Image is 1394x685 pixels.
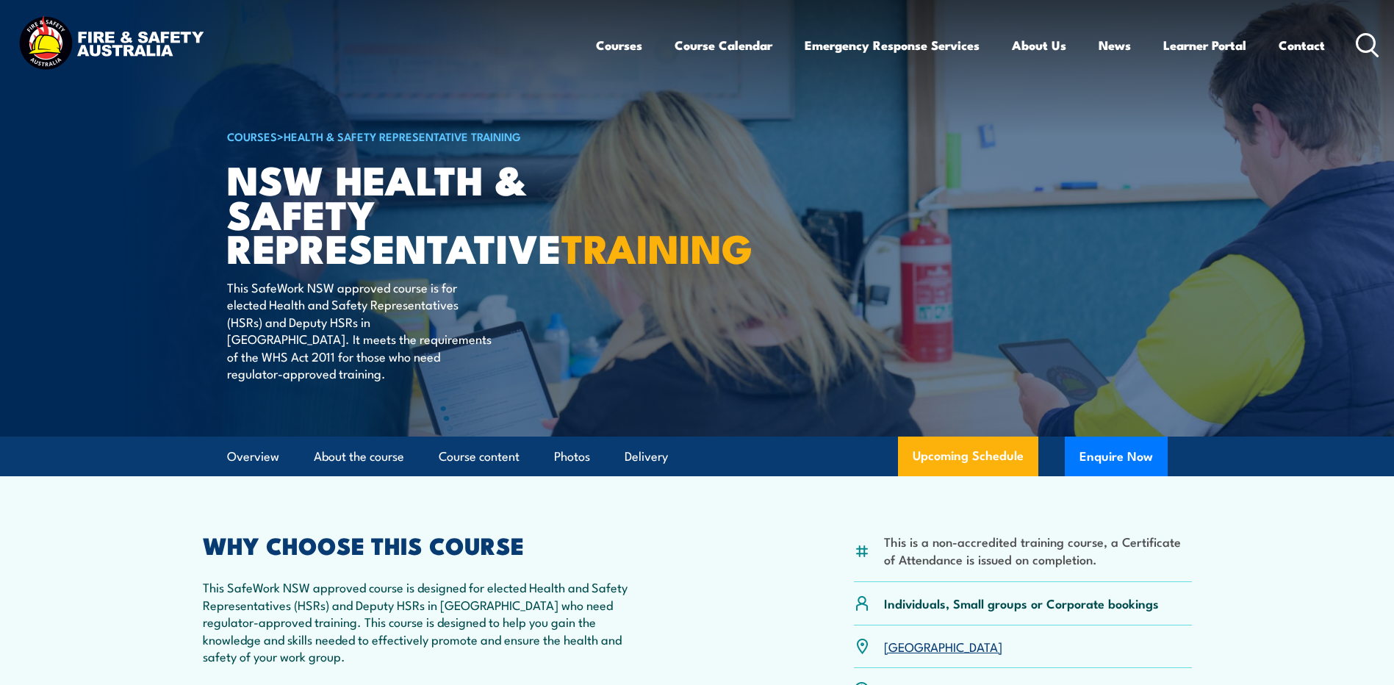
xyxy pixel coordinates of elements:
button: Enquire Now [1065,437,1168,476]
a: Emergency Response Services [805,26,980,65]
a: Upcoming Schedule [898,437,1038,476]
h1: NSW Health & Safety Representative [227,162,590,265]
a: Delivery [625,437,668,476]
p: This SafeWork NSW approved course is designed for elected Health and Safety Representatives (HSRs... [203,578,632,664]
a: [GEOGRAPHIC_DATA] [884,637,1002,655]
p: This SafeWork NSW approved course is for elected Health and Safety Representatives (HSRs) and Dep... [227,279,495,381]
a: About the course [314,437,404,476]
li: This is a non-accredited training course, a Certificate of Attendance is issued on completion. [884,533,1192,567]
a: COURSES [227,128,277,144]
a: News [1099,26,1131,65]
a: Course content [439,437,520,476]
a: Contact [1279,26,1325,65]
a: Health & Safety Representative Training [284,128,521,144]
h2: WHY CHOOSE THIS COURSE [203,534,632,555]
a: About Us [1012,26,1066,65]
a: Learner Portal [1163,26,1246,65]
a: Photos [554,437,590,476]
strong: TRAINING [561,216,752,277]
p: Individuals, Small groups or Corporate bookings [884,595,1159,612]
a: Course Calendar [675,26,772,65]
h6: > [227,127,590,145]
a: Courses [596,26,642,65]
a: Overview [227,437,279,476]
